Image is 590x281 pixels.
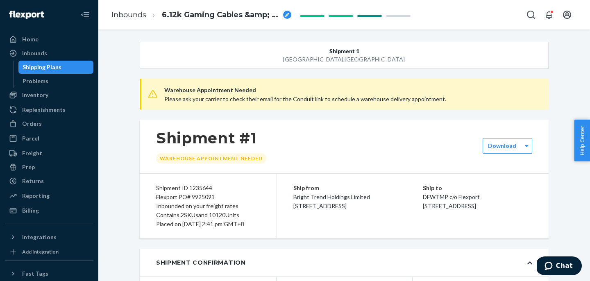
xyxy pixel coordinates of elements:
div: Placed on [DATE] 2:41 pm GMT+8 [156,220,260,229]
a: Add Integration [5,247,93,257]
span: [STREET_ADDRESS] [423,202,476,209]
button: Shipment 1[GEOGRAPHIC_DATA],[GEOGRAPHIC_DATA] [140,42,549,69]
button: Open account menu [559,7,575,23]
div: [GEOGRAPHIC_DATA] , [GEOGRAPHIC_DATA] [181,55,508,63]
button: Open Search Box [523,7,539,23]
div: Contains 2 SKUs and 10120 Units [156,211,260,220]
p: Ship to [423,184,533,193]
div: Inbounded on your freight rates [156,202,260,211]
div: Billing [22,206,39,215]
p: DFWTMP c/o Flexport [423,193,533,202]
button: Close Navigation [77,7,93,23]
a: Orders [5,117,93,130]
a: Inbounds [111,10,146,19]
button: Integrations [5,231,93,244]
a: Prep [5,161,93,174]
div: Flexport PO# 9925091 [156,193,260,202]
a: Inbounds [5,47,93,60]
div: Fast Tags [22,270,48,278]
a: Billing [5,204,93,217]
div: Freight [22,149,42,157]
div: Prep [22,163,35,171]
a: Home [5,33,93,46]
div: Home [22,35,39,43]
span: Please ask your carrier to check their email for the Conduit link to schedule a warehouse deliver... [164,95,446,102]
a: Inventory [5,88,93,102]
div: Inbounds [22,49,47,57]
div: Shipment Confirmation [156,258,246,267]
p: Ship from [293,184,423,193]
div: Warehouse Appointment Needed [156,153,266,163]
button: Fast Tags [5,267,93,280]
a: Shipping Plans [18,61,94,74]
iframe: Opens a widget where you can chat to one of our agents [537,256,582,277]
a: Parcel [5,132,93,145]
div: Replenishments [22,106,66,114]
a: Replenishments [5,103,93,116]
div: Add Integration [22,248,59,255]
label: Download [488,142,516,150]
ol: breadcrumbs [105,3,298,27]
div: Parcel [22,134,39,143]
div: Shipping Plans [23,63,61,71]
div: Integrations [22,233,57,241]
a: Freight [5,147,93,160]
a: Reporting [5,189,93,202]
div: Orders [22,120,42,128]
span: Shipment 1 [329,47,359,55]
span: 6.12k Gaming Cables &amp; 4k Silver Cables [162,10,280,20]
button: Open notifications [541,7,557,23]
span: Bright Trend Holdings Limited [STREET_ADDRESS] [293,193,370,209]
img: Flexport logo [9,11,44,19]
div: Problems [23,77,48,85]
h1: Shipment #1 [156,129,266,147]
a: Returns [5,174,93,188]
div: Inventory [22,91,48,99]
div: Reporting [22,192,50,200]
span: Warehouse Appointment Needed [164,85,539,95]
a: Problems [18,75,94,88]
button: Help Center [574,120,590,161]
div: Returns [22,177,44,185]
div: Shipment ID 1235644 [156,184,260,193]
